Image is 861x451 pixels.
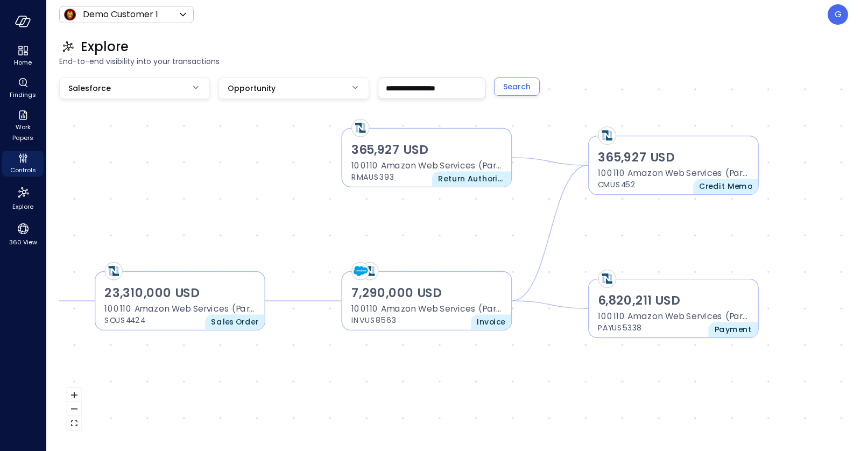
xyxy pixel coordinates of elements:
[104,284,255,302] p: 23,310,000 USD
[10,165,36,175] span: Controls
[2,43,44,69] div: Home
[228,82,276,94] span: Opportunity
[352,119,369,136] img: netsuite
[494,77,540,96] button: Search
[81,38,129,55] span: Explore
[503,80,531,94] div: Search
[59,55,848,67] span: End-to-end visibility into your transactions
[598,310,749,322] p: 100110 Amazon Web Services (Partner)
[361,263,378,279] img: netsuite
[699,180,752,193] p: Credit Memo
[211,316,258,328] p: Sales Order
[598,149,749,167] p: 365,927 USD
[14,57,32,68] span: Home
[599,127,616,144] img: netsuite
[67,416,81,430] button: fit view
[10,89,36,100] span: Findings
[598,167,749,179] p: 100110 Amazon Web Services (Partner)
[67,388,81,402] button: zoom in
[68,82,111,94] span: Salesforce
[512,165,588,301] g: Edge from erp_invoice::1667652 to erp_credit_memo::1687984
[2,108,44,144] div: Work Papers
[715,323,752,336] p: Payment
[477,316,505,328] p: Invoice
[598,292,749,310] p: 6,820,211 USD
[9,237,37,248] span: 360 View
[2,151,44,177] div: Controls
[512,301,588,308] g: Edge from erp_invoice::1667652 to erp_payment::1863832
[104,302,255,315] p: 100110 Amazon Web Services (Partner)
[2,75,44,101] div: Findings
[104,314,196,327] p: SOUS4424
[351,314,443,327] p: INVUS8563
[351,302,502,315] p: 100110 Amazon Web Services (Partner)
[63,8,76,21] img: Icon
[351,141,502,159] p: 365,927 USD
[67,388,81,430] div: React Flow controls
[352,263,369,279] img: salesforce
[598,179,689,192] p: CMUS452
[599,270,616,287] img: netsuite
[835,8,842,21] p: G
[828,4,848,25] div: Guy
[512,158,588,165] g: Edge from erp_return_authorization::1683738 to erp_credit_memo::1687984
[438,173,505,185] p: Return Authorisation
[351,171,443,184] p: RMAUS393
[6,122,39,143] span: Work Papers
[598,322,689,335] p: PAYUS5338
[105,263,122,279] img: netsuite
[83,8,158,21] p: Demo Customer 1
[2,220,44,249] div: 360 View
[351,159,502,172] p: 100110 Amazon Web Services (Partner)
[12,201,33,212] span: Explore
[2,183,44,213] div: Explore
[67,402,81,416] button: zoom out
[351,284,502,302] p: 7,290,000 USD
